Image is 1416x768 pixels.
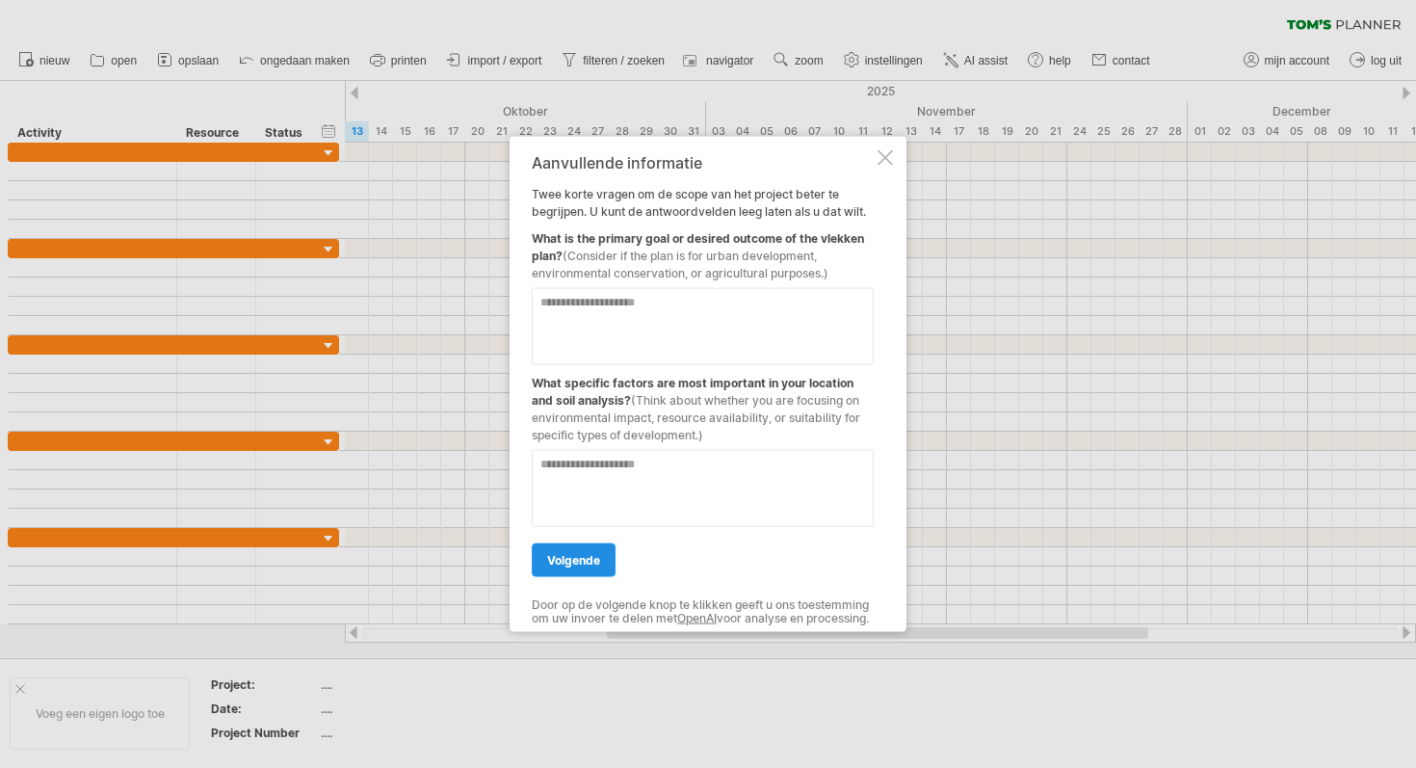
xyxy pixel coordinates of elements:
[547,552,600,567] span: volgende
[532,248,828,279] span: (Consider if the plan is for urban development, environmental conservation, or agricultural purpo...
[532,543,616,576] a: volgende
[677,611,717,625] a: OpenAI
[532,364,874,443] div: What specific factors are most important in your location and soil analysis?
[532,153,874,615] div: Twee korte vragen om de scope van het project beter te begrijpen. U kunt de antwoordvelden leeg l...
[532,392,860,441] span: (Think about whether you are focusing on environmental impact, resource availability, or suitabil...
[532,153,874,171] div: Aanvullende informatie
[532,597,874,625] div: Door op de volgende knop te klikken geeft u ons toestemming om uw invoer te delen met voor analys...
[532,220,874,281] div: What is the primary goal or desired outcome of the vlekken plan?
